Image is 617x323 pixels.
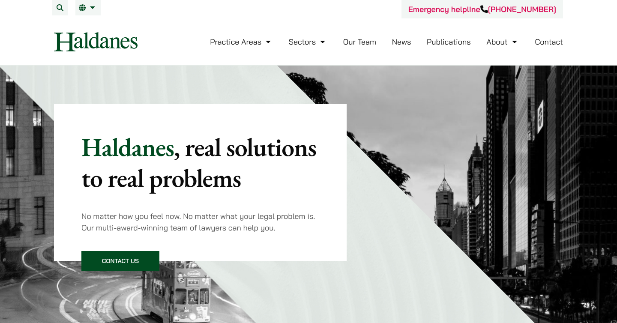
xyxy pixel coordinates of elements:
p: No matter how you feel now. No matter what your legal problem is. Our multi-award-winning team of... [81,210,319,233]
a: News [392,37,411,47]
img: Logo of Haldanes [54,32,138,51]
a: Sectors [289,37,327,47]
a: Contact [535,37,563,47]
mark: , real solutions to real problems [81,130,316,194]
a: About [486,37,519,47]
p: Haldanes [81,132,319,193]
a: Practice Areas [210,37,273,47]
a: Publications [427,37,471,47]
a: Our Team [343,37,376,47]
a: EN [79,4,97,11]
a: Emergency helpline[PHONE_NUMBER] [408,4,556,14]
a: Contact Us [81,251,159,271]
